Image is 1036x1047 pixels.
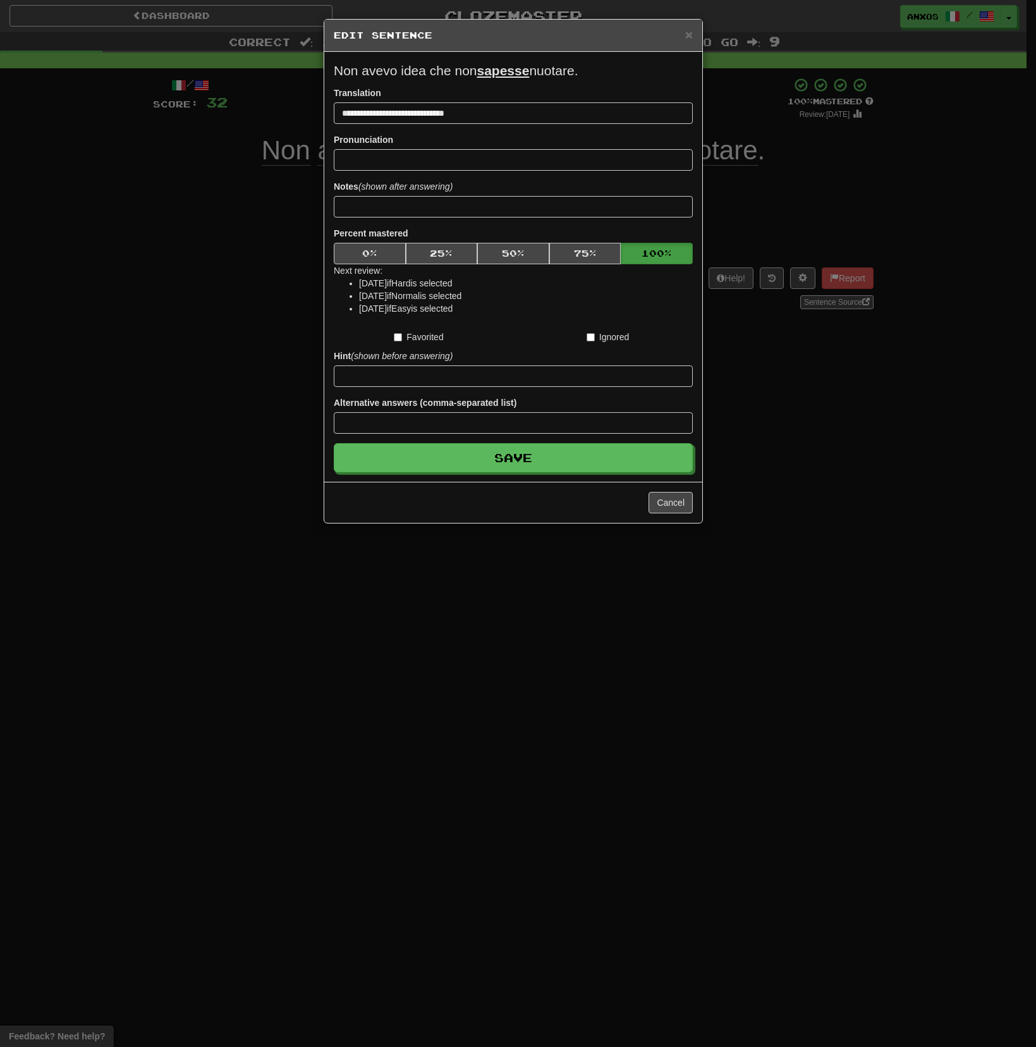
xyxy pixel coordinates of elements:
[334,264,693,315] div: Next review:
[334,61,693,80] p: Non avevo idea che non nuotare.
[587,331,629,343] label: Ignored
[334,180,453,193] label: Notes
[334,227,408,240] label: Percent mastered
[394,333,402,341] input: Favorited
[587,333,595,341] input: Ignored
[394,331,443,343] label: Favorited
[549,243,621,264] button: 75%
[406,243,478,264] button: 25%
[649,492,693,513] button: Cancel
[477,63,530,78] u: sapesse
[685,27,693,42] span: ×
[359,290,693,302] li: [DATE] if Normal is selected
[685,28,693,41] button: Close
[358,181,453,192] em: (shown after answering)
[359,277,693,290] li: [DATE] if Hard is selected
[334,443,693,472] button: Save
[334,396,516,409] label: Alternative answers (comma-separated list)
[351,351,453,361] em: (shown before answering)
[334,350,453,362] label: Hint
[334,29,693,42] h5: Edit Sentence
[334,87,381,99] label: Translation
[621,243,693,264] button: 100%
[334,243,406,264] button: 0%
[477,243,549,264] button: 50%
[359,302,693,315] li: [DATE] if Easy is selected
[334,243,693,264] div: Percent mastered
[334,133,393,146] label: Pronunciation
